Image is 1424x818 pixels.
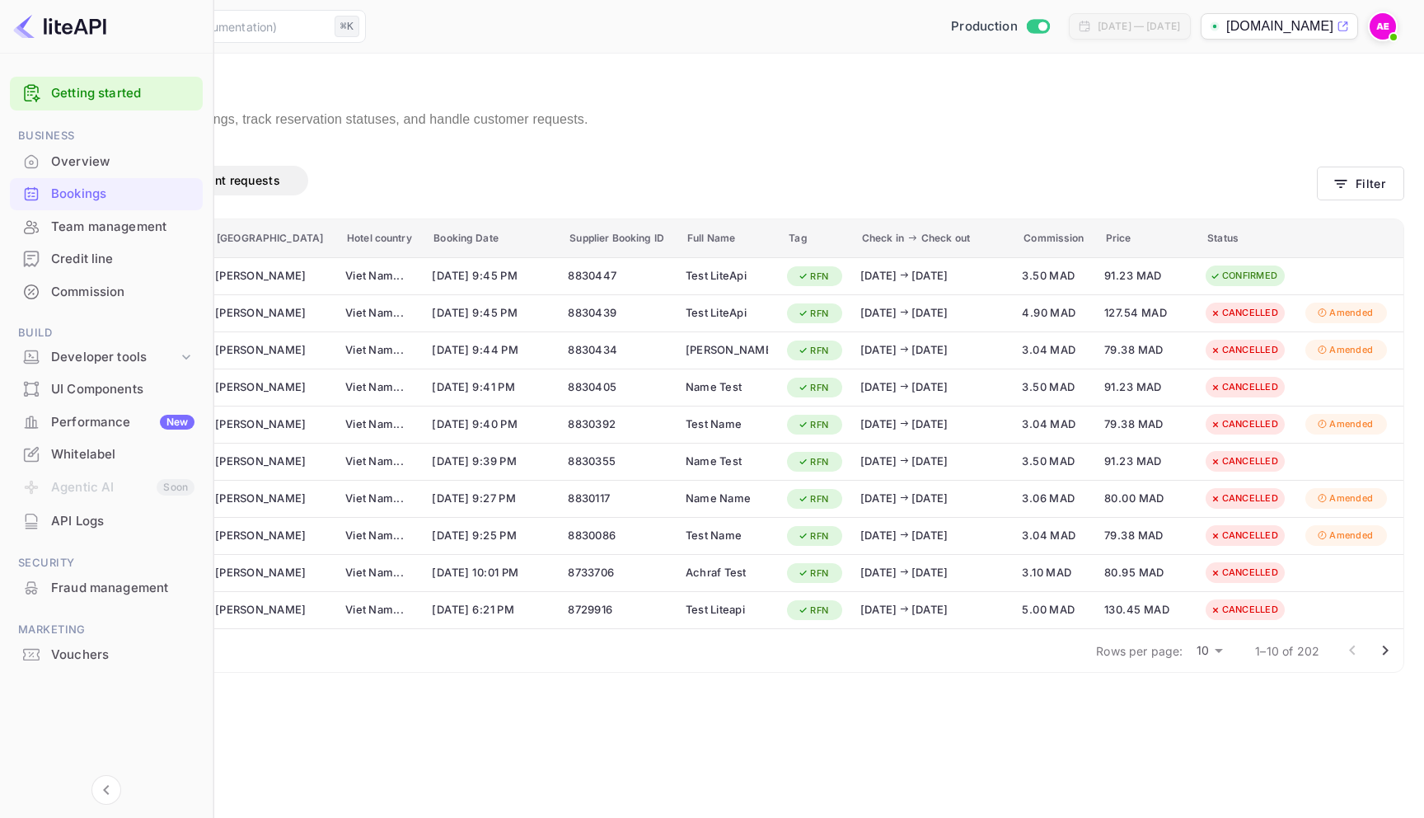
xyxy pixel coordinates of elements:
[215,411,330,438] div: Tuy Hoa
[51,413,194,432] div: Performance
[21,219,1403,630] table: booking table
[215,300,330,327] div: Tuy Hoa
[10,572,203,603] a: Fraud management
[860,416,1000,433] div: [DATE] [DATE]
[208,219,338,258] th: [GEOGRAPHIC_DATA]
[860,454,1000,470] div: [DATE] [DATE]
[568,449,671,475] div: 8830355
[1104,304,1187,322] span: 127.54 MAD
[1317,167,1404,200] button: Filter
[10,621,203,639] span: Marketing
[1097,219,1198,258] th: Price
[686,300,768,327] div: Test LiteApi
[345,602,417,618] div: Viet Nam ...
[10,276,203,308] div: Commission
[1199,414,1289,435] div: CANCELLED
[1098,19,1180,34] div: [DATE] — [DATE]
[10,407,203,439] div: PerformanceNew
[432,304,547,322] span: [DATE] 9:45 PM
[345,528,417,544] div: Viet Nam ...
[51,445,194,464] div: Whitelabel
[51,153,194,172] div: Overview
[10,324,203,342] span: Build
[1305,340,1384,360] div: Amended
[686,337,768,364] div: Achraf Elkhaier
[432,564,547,582] span: [DATE] 10:01 PM
[432,527,547,545] span: [DATE] 9:25 PM
[1022,267,1089,285] span: 3.50 MAD
[1014,219,1097,258] th: Commission
[1305,525,1384,546] div: Amended
[686,597,768,623] div: Test Liteapi
[345,342,417,359] div: Viet Nam ...
[10,639,203,671] div: Vouchers
[215,263,330,289] div: Tuy Hoa
[1199,266,1288,286] div: CONFIRMED
[787,489,839,510] div: RFN
[51,348,178,367] div: Developer tools
[787,563,839,584] div: RFN
[20,73,1404,106] p: Bookings
[51,579,194,598] div: Fraud management
[10,439,203,469] a: Whitelabel
[787,378,839,398] div: RFN
[860,565,1000,581] div: [DATE] [DATE]
[215,597,330,623] div: Tuy Hoa
[10,572,203,604] div: Fraud management
[686,374,768,401] div: Name Test
[1255,642,1319,660] p: 1–10 of 202
[51,185,194,204] div: Bookings
[568,523,671,549] div: 8830086
[345,486,417,512] div: Viet Nam
[568,411,671,438] div: 8830392
[860,305,1000,322] div: [DATE] [DATE]
[345,565,417,581] div: Viet Nam ...
[678,219,780,258] th: Full Name
[10,211,203,243] div: Team management
[10,407,203,437] a: PerformanceNew
[787,600,839,621] div: RFN
[1305,414,1384,435] div: Amended
[160,415,194,430] div: New
[10,146,203,178] div: Overview
[20,166,1317,195] div: account-settings tabs
[432,341,547,360] span: [DATE] 9:44 PM
[787,526,839,547] div: RFN
[568,374,671,401] div: 8830405
[10,211,203,242] a: Team management
[686,449,768,475] div: Name Test
[686,411,768,438] div: Test Name
[10,178,203,210] div: Bookings
[215,560,330,586] div: Tuy Hoa
[432,490,547,508] span: [DATE] 9:27 PM
[1104,564,1187,582] span: 80.95 MAD
[860,379,1000,396] div: [DATE] [DATE]
[1199,525,1289,546] div: CANCELLED
[1022,341,1089,360] span: 3.04 MAD
[215,491,330,507] div: [PERSON_NAME]
[1189,639,1229,663] div: 10
[1104,453,1187,471] span: 91.23 MAD
[780,219,853,258] th: Tag
[335,16,359,37] div: ⌘K
[1022,564,1089,582] span: 3.10 MAD
[10,439,203,471] div: Whitelabel
[568,263,671,289] div: 8830447
[560,219,678,258] th: Supplier Booking ID
[345,416,417,433] div: Viet Nam ...
[1104,267,1187,285] span: 91.23 MAD
[51,512,194,531] div: API Logs
[1199,377,1289,397] div: CANCELLED
[51,250,194,269] div: Credit line
[1022,378,1089,397] span: 3.50 MAD
[13,13,106,40] img: LiteAPI logo
[215,416,330,433] div: [PERSON_NAME]
[345,268,417,284] div: Viet Nam ...
[345,337,417,364] div: Viet Nam
[1022,527,1089,545] span: 3.04 MAD
[862,228,1005,248] span: Check in Check out
[10,374,203,404] a: UI Components
[1022,416,1089,434] span: 3.04 MAD
[1022,490,1089,508] span: 3.06 MAD
[345,374,417,401] div: Viet Nam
